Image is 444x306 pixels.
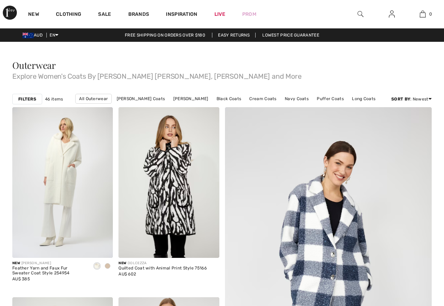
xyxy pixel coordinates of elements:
[45,96,63,102] span: 46 items
[420,10,426,18] img: My Bag
[391,96,432,102] div: : Newest
[56,11,81,19] a: Clothing
[92,261,102,272] div: Winter White
[12,276,30,281] span: AU$ 385
[113,94,169,103] a: [PERSON_NAME] Coats
[118,266,207,271] div: Quilted Coat with Animal Print Style 75166
[257,33,325,38] a: Lowest Price Guarantee
[12,266,86,276] div: Feather Yarn and Faux Fur Sweater Coat Style 254954
[246,94,280,103] a: Cream Coats
[170,94,212,103] a: [PERSON_NAME]
[118,272,136,276] span: AU$ 602
[358,10,363,18] img: search the website
[22,33,45,38] span: AUD
[118,261,126,265] span: New
[212,33,256,38] a: Easy Returns
[391,97,410,102] strong: Sort By
[214,11,225,18] a: Live
[119,33,211,38] a: Free shipping on orders over $180
[102,261,113,272] div: Fawn
[12,261,20,265] span: New
[242,11,256,18] a: Prom
[12,70,432,80] span: Explore Women's Coats By [PERSON_NAME] [PERSON_NAME], [PERSON_NAME] and More
[118,261,207,266] div: DOLCEZZA
[389,10,395,18] img: My Info
[28,11,39,19] a: New
[12,107,113,258] img: Feather Yarn and Faux Fur Sweater Coat Style 254954. Winter White
[213,94,245,103] a: Black Coats
[3,6,17,20] img: 1ère Avenue
[98,11,111,19] a: Sale
[18,96,36,102] strong: Filters
[118,107,219,258] img: Quilted Coat with Animal Print Style 75166. As sample
[50,33,58,38] span: EN
[281,94,312,103] a: Navy Coats
[348,94,379,103] a: Long Coats
[75,94,112,104] a: All Outerwear
[383,10,400,19] a: Sign In
[408,10,438,18] a: 0
[429,11,432,17] span: 0
[12,261,86,266] div: [PERSON_NAME]
[313,94,347,103] a: Puffer Coats
[12,59,56,71] span: Outerwear
[22,33,34,38] img: Australian Dollar
[166,11,197,19] span: Inspiration
[128,11,149,19] a: Brands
